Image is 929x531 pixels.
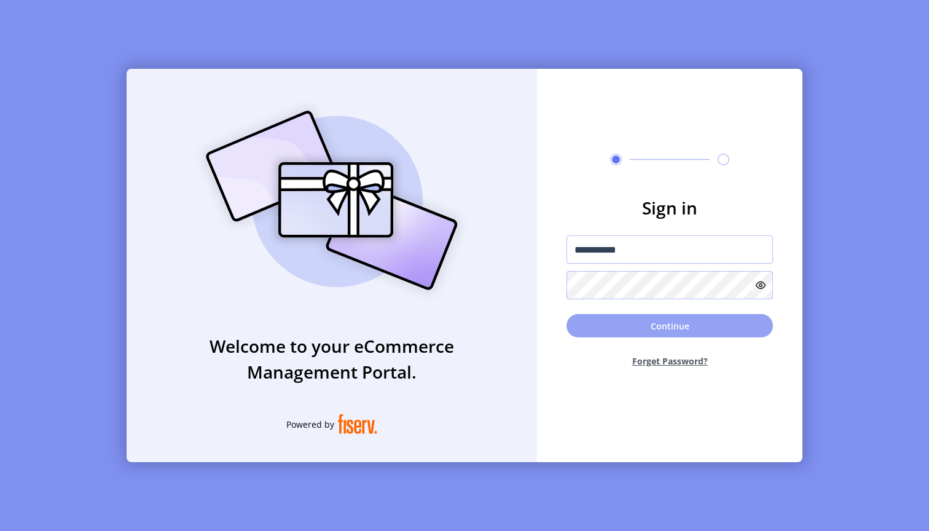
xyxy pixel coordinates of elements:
[566,195,773,221] h3: Sign in
[187,97,476,304] img: card_Illustration.svg
[127,333,537,385] h3: Welcome to your eCommerce Management Portal.
[566,314,773,337] button: Continue
[566,345,773,377] button: Forget Password?
[286,418,334,431] span: Powered by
